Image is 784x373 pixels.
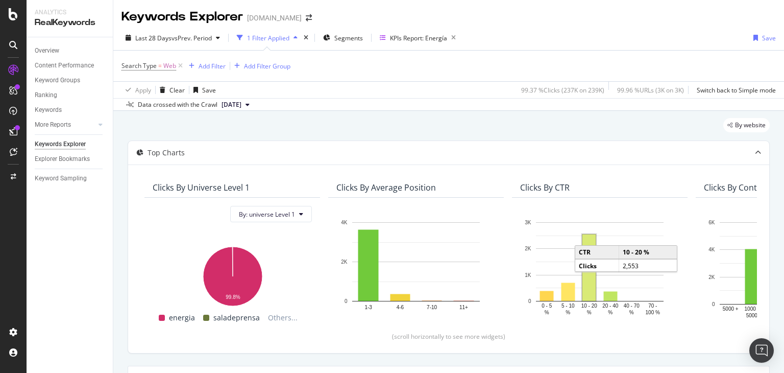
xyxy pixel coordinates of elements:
[35,154,90,165] div: Explorer Bookmarks
[169,312,195,324] span: energia
[148,148,185,158] div: Top Charts
[749,338,774,363] div: Open Intercom Messenger
[35,17,105,29] div: RealKeywords
[427,305,437,310] text: 7-10
[35,75,106,86] a: Keyword Groups
[35,120,71,130] div: More Reports
[376,30,460,46] button: KPIs Report: Energía
[319,30,367,46] button: Segments
[520,217,679,316] svg: A chart.
[390,34,447,42] div: KPIs Report: Energía
[646,310,660,315] text: 100 %
[648,303,657,309] text: 70 -
[35,60,94,71] div: Content Performance
[163,59,176,73] span: Web
[525,220,531,225] text: 3K
[35,90,57,101] div: Ranking
[723,118,770,132] div: legacy label
[233,30,302,46] button: 1 Filter Applied
[708,247,715,253] text: 4K
[566,310,570,315] text: %
[345,298,348,304] text: 0
[397,305,404,310] text: 4-6
[121,61,157,70] span: Search Type
[35,45,106,56] a: Overview
[230,206,312,222] button: By: universe Level 1
[336,182,436,193] div: Clicks By Average Position
[708,274,715,280] text: 2K
[213,312,260,324] span: saladeprensa
[135,86,151,95] div: Apply
[153,182,250,193] div: Clicks By universe Level 1
[762,34,776,42] div: Save
[520,182,570,193] div: Clicks By CTR
[158,61,162,70] span: =
[140,332,757,341] div: (scroll horizontally to see more widgets)
[35,139,106,150] a: Keywords Explorer
[745,306,759,312] text: 1000 -
[171,34,212,42] span: vs Prev. Period
[697,86,776,95] div: Switch back to Simple mode
[35,120,95,130] a: More Reports
[525,272,531,278] text: 1K
[35,60,106,71] a: Content Performance
[617,86,684,95] div: 99.96 % URLs ( 3K on 3K )
[581,303,598,309] text: 10 - 20
[735,122,766,128] span: By website
[35,139,86,150] div: Keywords Explorer
[244,62,290,71] div: Add Filter Group
[222,100,241,109] span: 2025 Aug. 31st
[138,100,217,109] div: Data crossed with the Crawl
[226,295,240,300] text: 99.8%
[542,303,552,309] text: 0 - 5
[35,105,106,115] a: Keywords
[35,8,105,17] div: Analytics
[35,154,106,165] a: Explorer Bookmarks
[35,75,80,86] div: Keyword Groups
[624,303,640,309] text: 40 - 70
[264,312,302,324] span: Others...
[545,310,549,315] text: %
[334,34,363,42] span: Segments
[561,303,575,309] text: 5 - 10
[306,14,312,21] div: arrow-right-arrow-left
[608,310,612,315] text: %
[364,305,372,310] text: 1-3
[712,301,715,307] text: 0
[749,30,776,46] button: Save
[189,82,216,98] button: Save
[239,210,295,219] span: By: universe Level 1
[156,82,185,98] button: Clear
[121,30,224,46] button: Last 28 DaysvsPrev. Period
[341,220,348,225] text: 4K
[341,259,348,265] text: 2K
[693,82,776,98] button: Switch back to Simple mode
[708,220,715,225] text: 6K
[521,86,604,95] div: 99.37 % Clicks ( 237K on 239K )
[528,298,531,304] text: 0
[230,60,290,72] button: Add Filter Group
[746,313,758,318] text: 5000
[302,33,310,43] div: times
[525,246,531,252] text: 2K
[217,99,254,111] button: [DATE]
[247,13,302,23] div: [DOMAIN_NAME]
[336,217,496,316] svg: A chart.
[202,86,216,95] div: Save
[185,60,226,72] button: Add Filter
[35,173,106,184] a: Keyword Sampling
[35,90,106,101] a: Ranking
[459,305,468,310] text: 11+
[35,173,87,184] div: Keyword Sampling
[121,8,243,26] div: Keywords Explorer
[247,34,289,42] div: 1 Filter Applied
[169,86,185,95] div: Clear
[602,303,619,309] text: 20 - 40
[629,310,634,315] text: %
[35,105,62,115] div: Keywords
[723,306,739,312] text: 5000 +
[153,242,312,308] svg: A chart.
